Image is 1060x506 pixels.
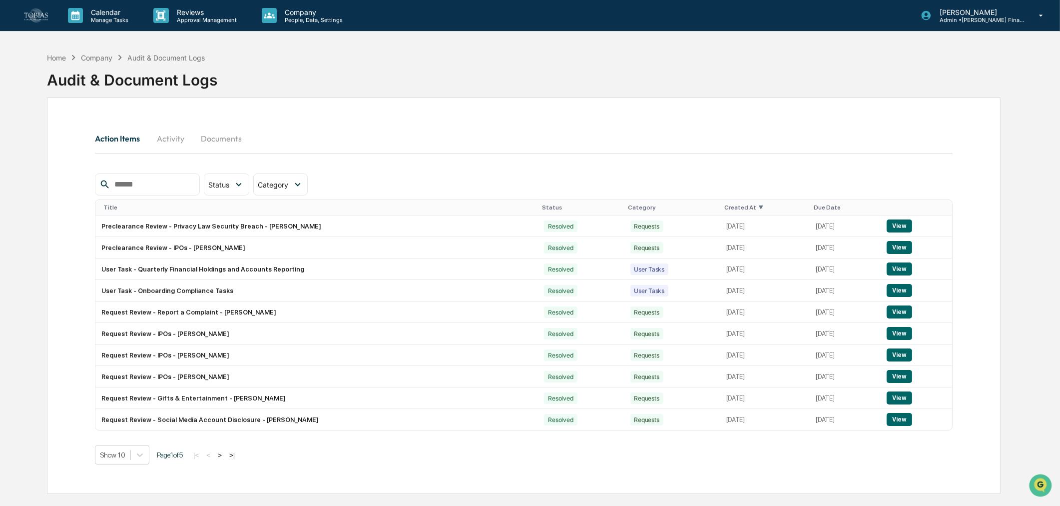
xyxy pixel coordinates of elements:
[887,391,912,404] button: View
[887,372,912,380] a: View
[10,21,182,37] p: How can we help?
[887,415,912,423] a: View
[544,392,577,404] div: Resolved
[720,215,810,237] td: [DATE]
[95,280,538,301] td: User Task - Onboarding Compliance Tasks
[544,414,577,425] div: Resolved
[724,204,806,211] div: Created At
[630,306,663,318] div: Requests
[544,306,577,318] div: Resolved
[887,241,912,254] button: View
[544,349,577,361] div: Resolved
[810,258,880,280] td: [DATE]
[208,180,229,189] span: Status
[932,8,1025,16] p: [PERSON_NAME]
[34,76,164,86] div: Start new chat
[544,220,577,232] div: Resolved
[544,371,577,382] div: Resolved
[887,305,912,318] button: View
[72,127,80,135] div: 🗄️
[810,344,880,366] td: [DATE]
[95,301,538,323] td: Request Review - Report a Complaint - [PERSON_NAME]
[720,344,810,366] td: [DATE]
[887,394,912,401] a: View
[47,53,66,62] div: Home
[20,126,64,136] span: Preclearance
[810,366,880,387] td: [DATE]
[95,387,538,409] td: Request Review - Gifts & Entertainment - [PERSON_NAME]
[95,126,953,150] div: secondary tabs example
[630,392,663,404] div: Requests
[810,280,880,301] td: [DATE]
[215,451,225,459] button: >
[810,387,880,409] td: [DATE]
[95,237,538,258] td: Preclearance Review - IPOs - [PERSON_NAME]
[68,122,128,140] a: 🗄️Attestations
[103,204,534,211] div: Title
[887,370,912,383] button: View
[887,284,912,297] button: View
[26,45,165,56] input: Clear
[81,53,112,62] div: Company
[720,409,810,430] td: [DATE]
[814,204,876,211] div: Due Date
[810,237,880,258] td: [DATE]
[203,451,213,459] button: <
[887,219,912,232] button: View
[157,451,183,459] span: Page 1 of 5
[887,265,912,272] a: View
[630,263,669,275] div: User Tasks
[544,328,577,339] div: Resolved
[127,53,205,62] div: Audit & Document Logs
[277,8,348,16] p: Company
[190,451,202,459] button: |<
[720,237,810,258] td: [DATE]
[628,204,716,211] div: Category
[95,409,538,430] td: Request Review - Social Media Account Disclosure - [PERSON_NAME]
[95,126,148,150] button: Action Items
[6,122,68,140] a: 🖐️Preclearance
[720,280,810,301] td: [DATE]
[887,348,912,361] button: View
[630,220,663,232] div: Requests
[6,141,67,159] a: 🔎Data Lookup
[277,16,348,23] p: People, Data, Settings
[95,366,538,387] td: Request Review - IPOs - [PERSON_NAME]
[932,16,1025,23] p: Admin • [PERSON_NAME] Financial Advisors
[47,63,217,89] div: Audit & Document Logs
[887,351,912,358] a: View
[193,126,250,150] button: Documents
[720,323,810,344] td: [DATE]
[810,323,880,344] td: [DATE]
[95,344,538,366] td: Request Review - IPOs - [PERSON_NAME]
[169,16,242,23] p: Approval Management
[1028,473,1055,500] iframe: Open customer support
[810,301,880,323] td: [DATE]
[720,258,810,280] td: [DATE]
[95,258,538,280] td: User Task - Quarterly Financial Holdings and Accounts Reporting
[630,285,669,296] div: User Tasks
[630,349,663,361] div: Requests
[83,16,133,23] p: Manage Tasks
[630,328,663,339] div: Requests
[630,414,663,425] div: Requests
[887,286,912,294] a: View
[887,327,912,340] button: View
[70,169,121,177] a: Powered byPylon
[887,329,912,337] a: View
[630,242,663,253] div: Requests
[170,79,182,91] button: Start new chat
[720,301,810,323] td: [DATE]
[10,76,28,94] img: 1746055101610-c473b297-6a78-478c-a979-82029cc54cd1
[226,451,238,459] button: >|
[758,204,763,211] span: ▼
[95,215,538,237] td: Preclearance Review - Privacy Law Security Breach - [PERSON_NAME]
[542,204,620,211] div: Status
[34,86,126,94] div: We're available if you need us!
[544,263,577,275] div: Resolved
[887,222,912,229] a: View
[148,126,193,150] button: Activity
[887,413,912,426] button: View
